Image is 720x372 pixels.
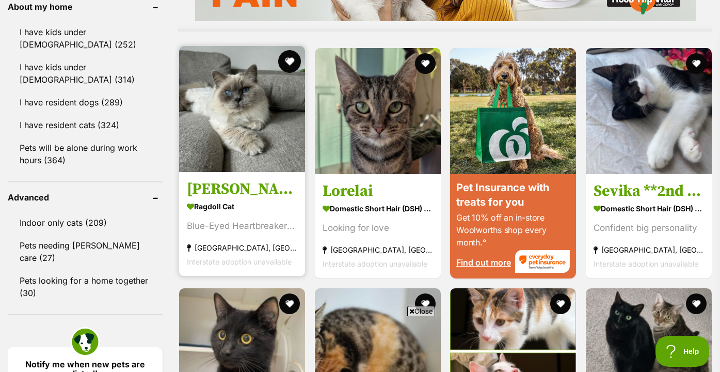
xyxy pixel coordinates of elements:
[8,91,163,113] a: I have resident dogs (289)
[187,199,297,214] strong: Ragdoll Cat
[8,56,163,90] a: I have kids under [DEMOGRAPHIC_DATA] (314)
[147,1,154,8] img: adc.png
[414,293,435,314] button: favourite
[594,259,698,268] span: Interstate adoption unavailable
[8,193,163,202] header: Advanced
[8,235,163,269] a: Pets needing [PERSON_NAME] care (27)
[8,21,163,55] a: I have kids under [DEMOGRAPHIC_DATA] (252)
[315,174,441,278] a: Lorelai Domestic Short Hair (DSH) Cat Looking for love [GEOGRAPHIC_DATA], [GEOGRAPHIC_DATA] Inter...
[685,293,706,314] button: favourite
[8,212,163,234] a: Indoor only cats (209)
[187,257,292,266] span: Interstate adoption unavailable
[594,181,704,201] h3: Sevika **2nd Chance Cat Rescue**
[8,2,163,11] header: About my home
[414,53,435,74] button: favourite
[594,243,704,257] strong: [GEOGRAPHIC_DATA], [GEOGRAPHIC_DATA]
[586,174,712,278] a: Sevika **2nd Chance Cat Rescue** Domestic Short Hair (DSH) Cat Confident big personality [GEOGRAP...
[172,320,548,367] iframe: Advertisement
[586,48,712,174] img: Sevika **2nd Chance Cat Rescue** - Domestic Short Hair (DSH) Cat
[407,306,435,316] span: Close
[594,221,704,235] div: Confident big personality
[323,181,433,201] h3: Lorelai
[279,293,300,314] button: favourite
[323,221,433,235] div: Looking for love
[187,219,297,233] div: Blue-Eyed Heartbreaker 💙
[323,201,433,216] strong: Domestic Short Hair (DSH) Cat
[550,293,571,314] button: favourite
[8,114,163,136] a: I have resident cats (324)
[179,46,305,172] img: Albert - Ragdoll Cat
[179,172,305,276] a: [PERSON_NAME] Ragdoll Cat Blue-Eyed Heartbreaker 💙 [GEOGRAPHIC_DATA], [GEOGRAPHIC_DATA] Interstat...
[8,270,163,304] a: Pets looking for a home together (30)
[187,179,297,199] h3: [PERSON_NAME]
[278,50,301,73] button: favourite
[8,137,163,171] a: Pets will be alone during work hours (364)
[187,241,297,255] strong: [GEOGRAPHIC_DATA], [GEOGRAPHIC_DATA]
[315,48,441,174] img: Lorelai - Domestic Short Hair (DSH) Cat
[685,53,706,74] button: favourite
[323,259,427,268] span: Interstate adoption unavailable
[323,243,433,257] strong: [GEOGRAPHIC_DATA], [GEOGRAPHIC_DATA]
[655,336,710,367] iframe: Help Scout Beacon - Open
[594,201,704,216] strong: Domestic Short Hair (DSH) Cat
